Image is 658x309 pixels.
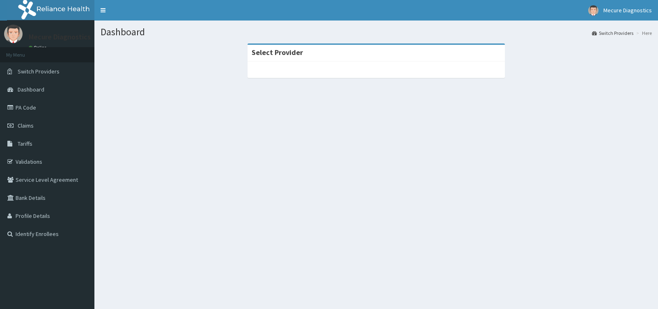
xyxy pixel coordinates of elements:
[588,5,598,16] img: User Image
[18,86,44,93] span: Dashboard
[101,27,652,37] h1: Dashboard
[29,33,91,41] p: Mecure Diagnostics
[18,140,32,147] span: Tariffs
[4,25,23,43] img: User Image
[603,7,652,14] span: Mecure Diagnostics
[29,45,48,50] a: Online
[252,48,303,57] strong: Select Provider
[18,68,60,75] span: Switch Providers
[634,30,652,37] li: Here
[592,30,633,37] a: Switch Providers
[18,122,34,129] span: Claims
